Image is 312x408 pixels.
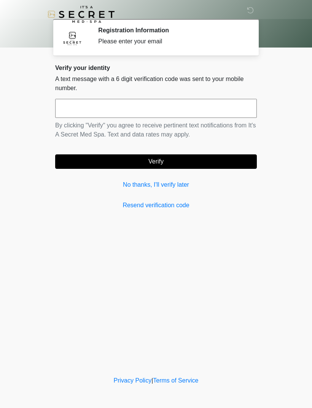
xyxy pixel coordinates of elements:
[55,201,257,210] a: Resend verification code
[61,27,84,49] img: Agent Avatar
[98,37,245,46] div: Please enter your email
[55,180,257,189] a: No thanks, I'll verify later
[151,377,153,384] a: |
[98,27,245,34] h2: Registration Information
[114,377,152,384] a: Privacy Policy
[55,121,257,139] p: By clicking "Verify" you agree to receive pertinent text notifications from It's A Secret Med Spa...
[48,6,115,23] img: It's A Secret Med Spa Logo
[55,64,257,71] h2: Verify your identity
[55,154,257,169] button: Verify
[153,377,198,384] a: Terms of Service
[55,75,257,93] p: A text message with a 6 digit verification code was sent to your mobile number.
